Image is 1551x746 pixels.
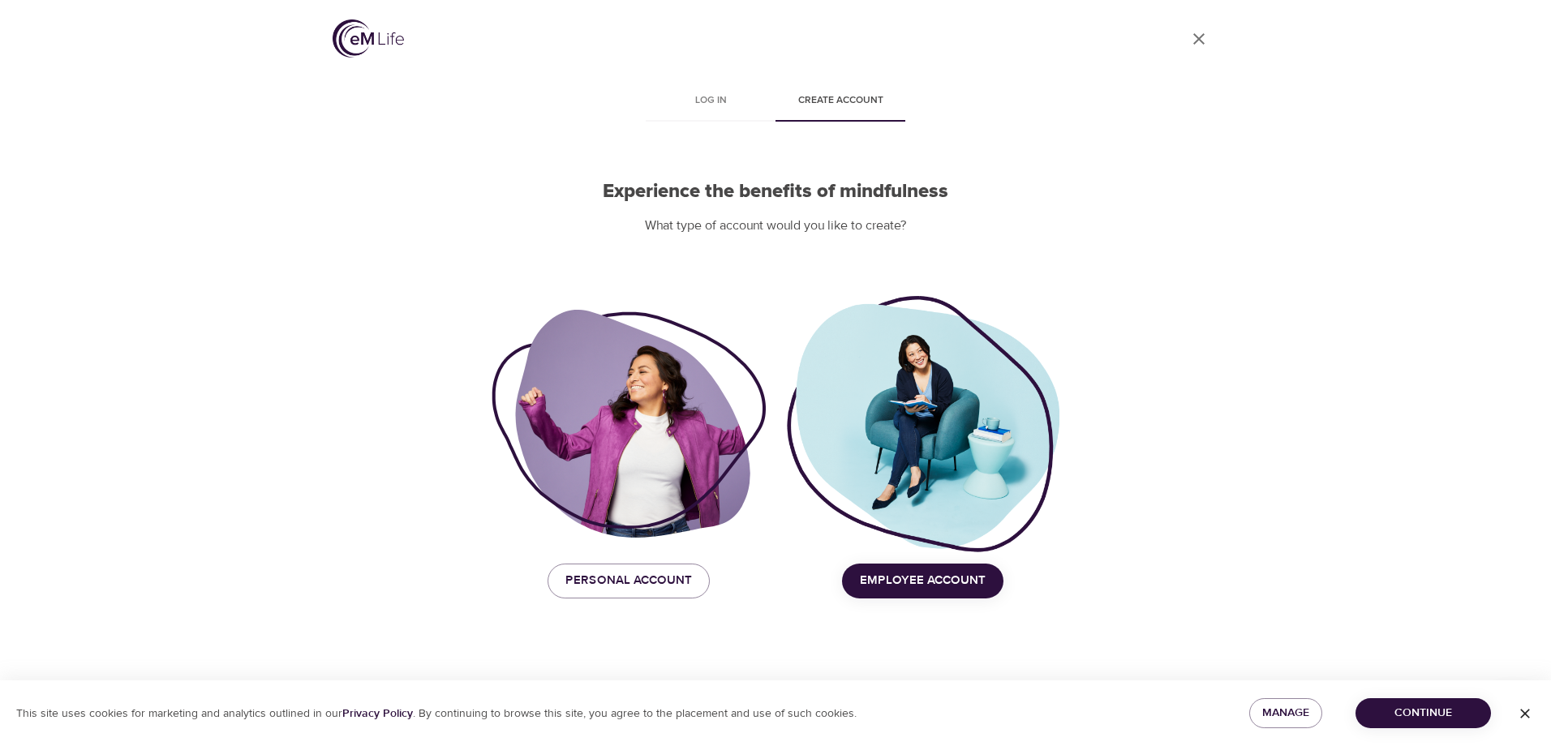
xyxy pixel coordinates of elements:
span: Log in [655,92,766,109]
button: Employee Account [842,564,1003,598]
span: Personal Account [565,570,692,591]
span: Create account [785,92,896,109]
span: Continue [1368,703,1478,723]
p: What type of account would you like to create? [492,217,1059,235]
a: Privacy Policy [342,706,413,721]
button: Personal Account [548,564,710,598]
span: Employee Account [860,570,986,591]
button: Continue [1356,698,1491,728]
img: logo [333,19,404,58]
span: Manage [1262,703,1309,723]
h2: Experience the benefits of mindfulness [492,180,1059,204]
a: close [1179,19,1218,58]
button: Manage [1249,698,1322,728]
